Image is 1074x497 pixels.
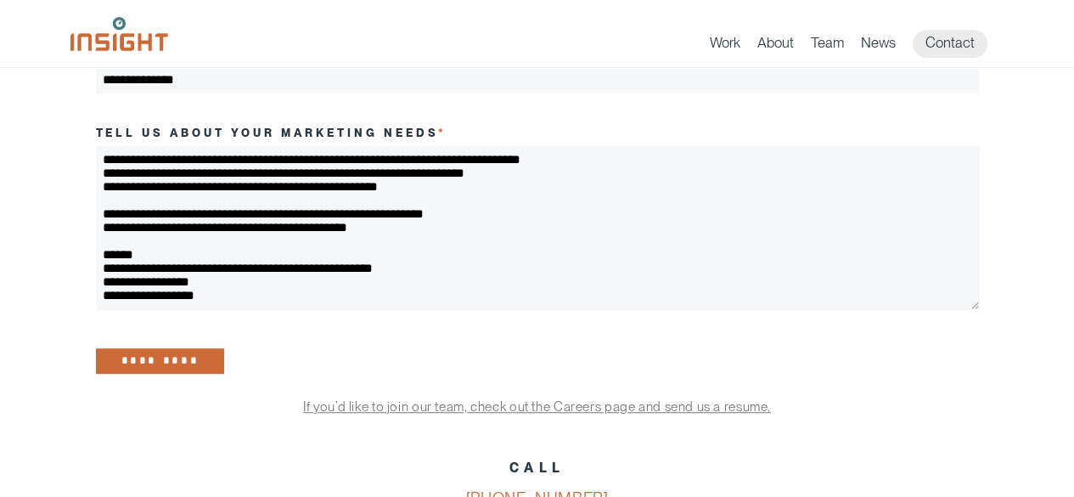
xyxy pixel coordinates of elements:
[913,30,987,58] a: Contact
[70,17,168,51] img: Insight Marketing Design
[757,34,794,58] a: About
[710,30,1004,58] nav: primary navigation menu
[710,34,740,58] a: Work
[303,398,771,415] a: If you’d like to join our team, check out the Careers page and send us a resume.
[861,34,896,58] a: News
[811,34,844,58] a: Team
[509,460,565,476] strong: CALL
[96,126,447,139] label: Tell us about your marketing needs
